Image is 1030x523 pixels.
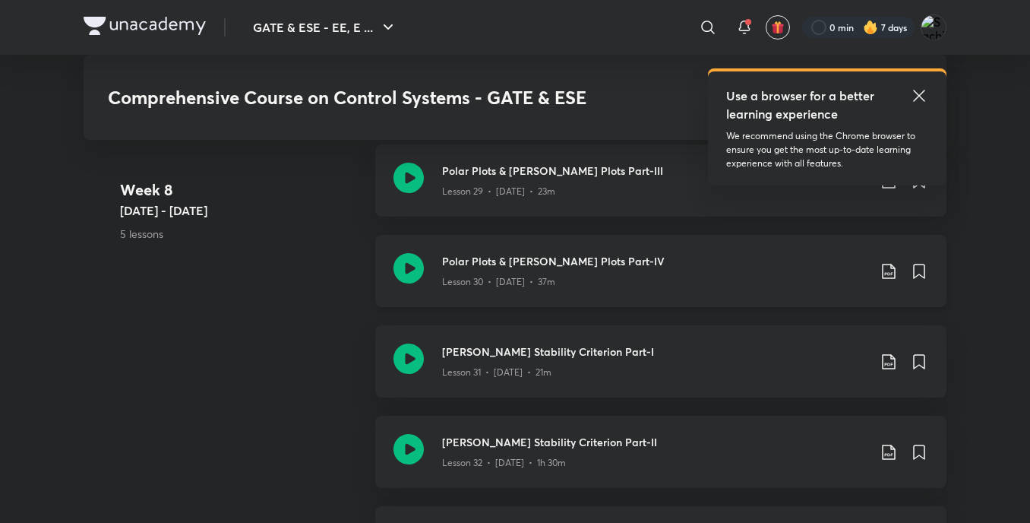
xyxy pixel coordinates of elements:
[442,366,551,379] p: Lesson 31 • [DATE] • 21m
[442,185,555,198] p: Lesson 29 • [DATE] • 23m
[771,21,785,34] img: avatar
[863,20,878,35] img: streak
[442,275,555,289] p: Lesson 30 • [DATE] • 37m
[375,144,946,235] a: Polar Plots & [PERSON_NAME] Plots Part-IIILesson 29 • [DATE] • 23m
[726,129,928,170] p: We recommend using the Chrome browser to ensure you get the most up-to-date learning experience w...
[442,456,566,470] p: Lesson 32 • [DATE] • 1h 30m
[244,12,406,43] button: GATE & ESE - EE, E ...
[442,253,867,269] h3: Polar Plots & [PERSON_NAME] Plots Part-IV
[766,15,790,40] button: avatar
[120,226,363,242] p: 5 lessons
[108,87,703,109] h3: Comprehensive Course on Control Systems - GATE & ESE
[442,163,867,179] h3: Polar Plots & [PERSON_NAME] Plots Part-III
[442,344,867,360] h3: [PERSON_NAME] Stability Criterion Part-I
[84,17,206,35] img: Company Logo
[375,235,946,325] a: Polar Plots & [PERSON_NAME] Plots Part-IVLesson 30 • [DATE] • 37m
[921,14,946,40] img: Sachin Sonkar
[120,179,363,201] h4: Week 8
[375,325,946,416] a: [PERSON_NAME] Stability Criterion Part-ILesson 31 • [DATE] • 21m
[726,87,877,123] h5: Use a browser for a better learning experience
[375,416,946,506] a: [PERSON_NAME] Stability Criterion Part-IILesson 32 • [DATE] • 1h 30m
[120,201,363,220] h5: [DATE] - [DATE]
[442,434,867,450] h3: [PERSON_NAME] Stability Criterion Part-II
[84,17,206,39] a: Company Logo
